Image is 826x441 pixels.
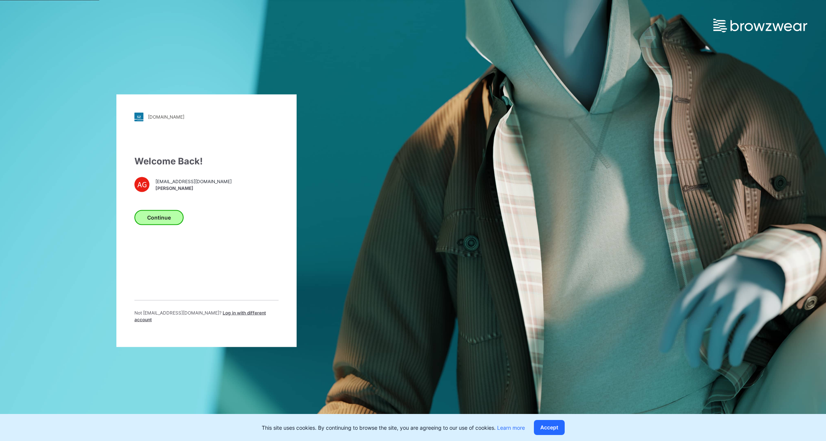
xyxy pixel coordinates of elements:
a: [DOMAIN_NAME] [134,112,279,121]
p: Not [EMAIL_ADDRESS][DOMAIN_NAME] ? [134,309,279,323]
button: Continue [134,210,184,225]
p: This site uses cookies. By continuing to browse the site, you are agreeing to our use of cookies. [262,424,525,432]
button: Accept [534,420,565,435]
img: stylezone-logo.562084cfcfab977791bfbf7441f1a819.svg [134,112,143,121]
img: browzwear-logo.e42bd6dac1945053ebaf764b6aa21510.svg [713,19,807,32]
a: Learn more [497,424,525,431]
div: Welcome Back! [134,154,279,168]
div: AG [134,177,149,192]
span: [PERSON_NAME] [155,185,232,192]
div: [DOMAIN_NAME] [148,114,184,120]
span: [EMAIL_ADDRESS][DOMAIN_NAME] [155,178,232,185]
